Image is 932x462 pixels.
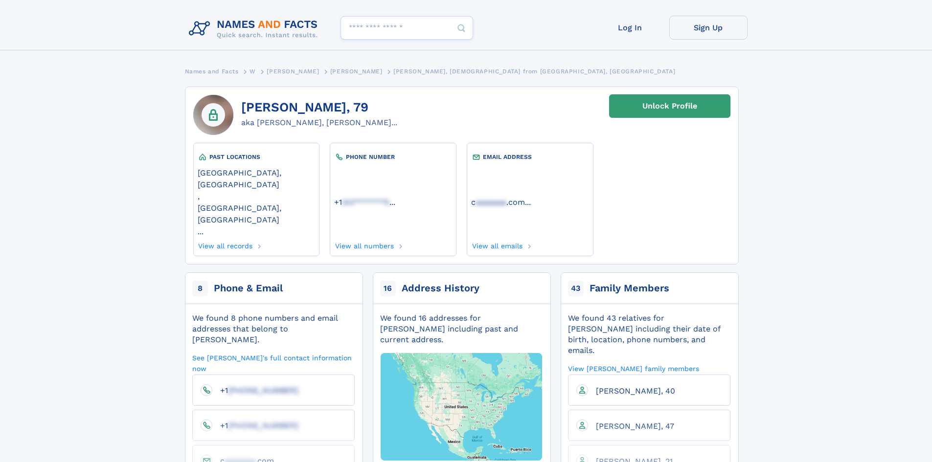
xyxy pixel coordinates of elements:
span: [PHONE_NUMBER] [228,386,298,395]
a: ... [471,198,589,207]
a: W [250,65,256,77]
span: [PERSON_NAME] [330,68,383,75]
a: Names and Facts [185,65,239,77]
div: EMAIL ADDRESS [471,152,589,162]
div: We found 43 relatives for [PERSON_NAME] including their date of birth, location, phone numbers, a... [568,313,730,356]
div: Unlock Profile [642,95,697,117]
span: 8 [192,281,208,296]
div: , [198,162,315,239]
a: View all numbers [334,239,394,250]
a: View all records [198,239,253,250]
a: caaaaaaa.com [471,197,525,207]
div: aka [PERSON_NAME], [PERSON_NAME]... [241,117,397,129]
a: [GEOGRAPHIC_DATA], [GEOGRAPHIC_DATA] [198,202,315,224]
a: See [PERSON_NAME]'s full contact information now [192,353,355,373]
a: View [PERSON_NAME] family members [568,364,699,373]
span: [PERSON_NAME], [DEMOGRAPHIC_DATA] from [GEOGRAPHIC_DATA], [GEOGRAPHIC_DATA] [393,68,675,75]
a: [PERSON_NAME], 40 [588,386,675,395]
input: search input [341,16,473,40]
span: [PERSON_NAME], 40 [596,386,675,396]
a: [PERSON_NAME], 47 [588,421,674,430]
a: [PERSON_NAME] [267,65,319,77]
div: Family Members [590,282,669,295]
span: 16 [380,281,396,296]
a: ... [334,198,452,207]
a: +1[PHONE_NUMBER] [212,385,298,395]
h1: [PERSON_NAME], 79 [241,100,397,115]
a: Sign Up [669,16,748,40]
div: Address History [402,282,479,295]
button: Search Button [450,16,473,40]
a: [PERSON_NAME] [330,65,383,77]
span: W [250,68,256,75]
a: +1[PHONE_NUMBER] [212,420,298,430]
div: PAST LOCATIONS [198,152,315,162]
a: ... [198,227,315,236]
img: Logo Names and Facts [185,16,326,42]
div: Phone & Email [214,282,283,295]
div: PHONE NUMBER [334,152,452,162]
span: [PERSON_NAME], 47 [596,421,674,431]
a: Log In [591,16,669,40]
span: [PERSON_NAME] [267,68,319,75]
span: 43 [568,281,584,296]
span: [PHONE_NUMBER] [228,421,298,430]
div: We found 8 phone numbers and email addresses that belong to [PERSON_NAME]. [192,313,355,345]
a: [GEOGRAPHIC_DATA], [GEOGRAPHIC_DATA] [198,167,315,189]
a: Unlock Profile [609,94,730,118]
a: View all emails [471,239,523,250]
span: aaaaaaa [476,198,506,207]
div: We found 16 addresses for [PERSON_NAME] including past and current address. [380,313,543,345]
